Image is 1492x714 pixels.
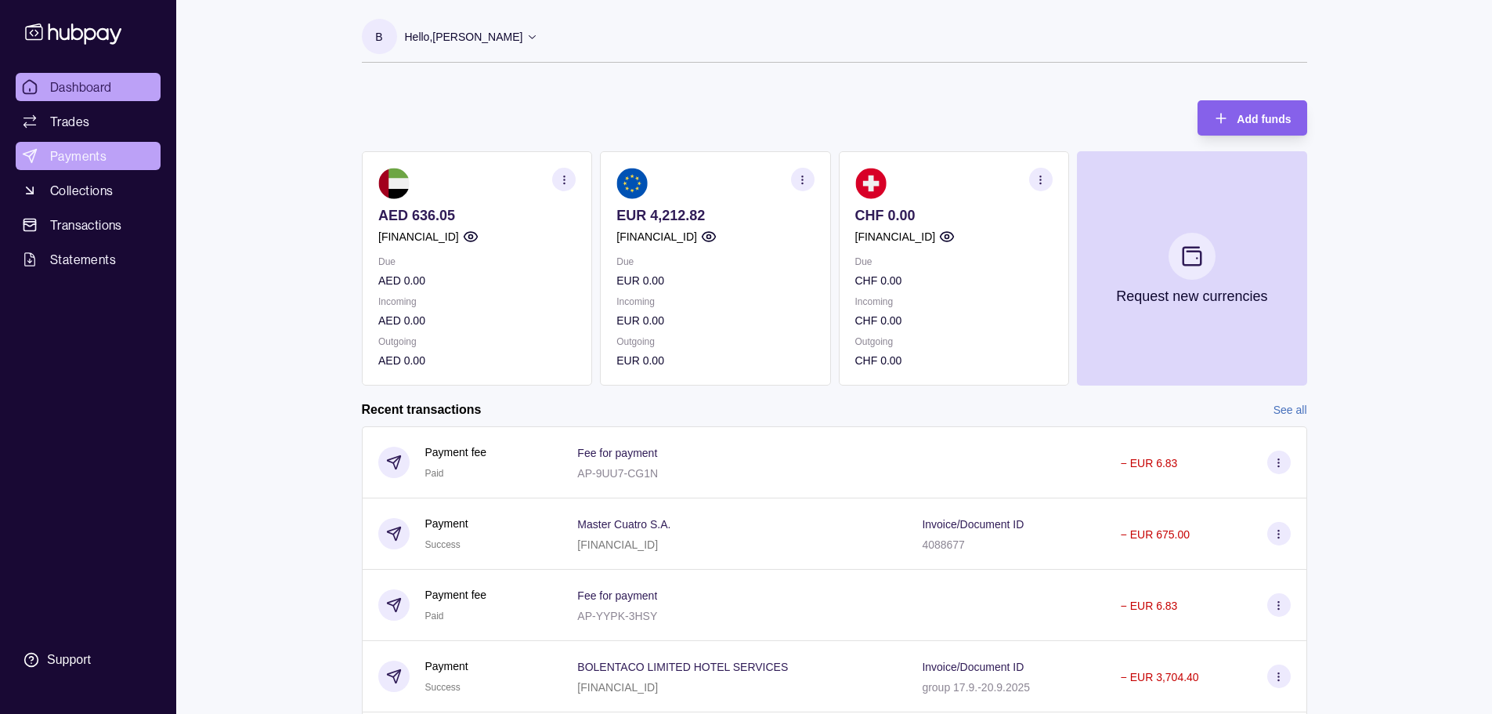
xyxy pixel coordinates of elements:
p: − EUR 675.00 [1121,528,1190,541]
a: Trades [16,107,161,136]
a: Collections [16,176,161,205]
p: Payment [425,658,468,675]
p: AED 0.00 [378,352,576,369]
p: group 17.9.-20.9.2025 [922,681,1030,694]
p: AP-YYPK-3HSY [577,610,657,622]
p: AED 0.00 [378,312,576,329]
span: Success [425,539,461,550]
p: EUR 0.00 [616,352,814,369]
p: Due [854,253,1052,270]
p: − EUR 6.83 [1121,600,1178,612]
span: Statements [50,250,116,269]
h2: Recent transactions [362,401,482,419]
p: Incoming [378,293,576,310]
p: Payment fee [425,586,487,603]
p: Payment fee [425,444,487,461]
p: Payment [425,515,468,532]
img: ch [854,168,886,199]
p: B [375,28,382,45]
p: AED 636.05 [378,207,576,224]
button: Request new currencies [1076,151,1306,386]
p: [FINANCIAL_ID] [577,538,658,551]
span: Paid [425,611,444,622]
p: CHF 0.00 [854,352,1052,369]
a: Support [16,643,161,676]
a: Transactions [16,211,161,239]
p: BOLENTACO LIMITED HOTEL SERVICES [577,661,788,673]
span: Dashboard [50,78,112,96]
a: Payments [16,142,161,170]
p: AP-9UU7-CG1N [577,467,658,480]
img: eu [616,168,648,199]
p: Outgoing [378,333,576,350]
p: Due [378,253,576,270]
p: EUR 4,212.82 [616,207,814,224]
p: [FINANCIAL_ID] [577,681,658,694]
p: CHF 0.00 [854,207,1052,224]
span: Paid [425,468,444,479]
p: Incoming [616,293,814,310]
p: Invoice/Document ID [922,661,1024,673]
p: EUR 0.00 [616,272,814,289]
div: Support [47,651,91,669]
p: Master Cuatro S.A. [577,518,670,531]
p: AED 0.00 [378,272,576,289]
p: Hello, [PERSON_NAME] [405,28,523,45]
img: ae [378,168,410,199]
span: Add funds [1237,113,1291,125]
p: CHF 0.00 [854,312,1052,329]
a: Statements [16,245,161,274]
p: [FINANCIAL_ID] [378,228,459,245]
p: Fee for payment [577,589,657,602]
p: Fee for payment [577,447,657,459]
p: Due [616,253,814,270]
button: Add funds [1198,100,1306,136]
a: See all [1273,401,1307,419]
span: Trades [50,112,89,131]
span: Transactions [50,216,122,234]
p: Incoming [854,293,1052,310]
p: Outgoing [616,333,814,350]
p: − EUR 6.83 [1121,457,1178,469]
p: 4088677 [922,538,965,551]
a: Dashboard [16,73,161,101]
p: Request new currencies [1116,288,1267,305]
p: Outgoing [854,333,1052,350]
p: CHF 0.00 [854,272,1052,289]
p: − EUR 3,704.40 [1121,671,1199,683]
p: EUR 0.00 [616,312,814,329]
span: Success [425,682,461,693]
p: [FINANCIAL_ID] [616,228,697,245]
p: [FINANCIAL_ID] [854,228,935,245]
p: Invoice/Document ID [922,518,1024,531]
span: Collections [50,181,113,200]
span: Payments [50,147,107,165]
